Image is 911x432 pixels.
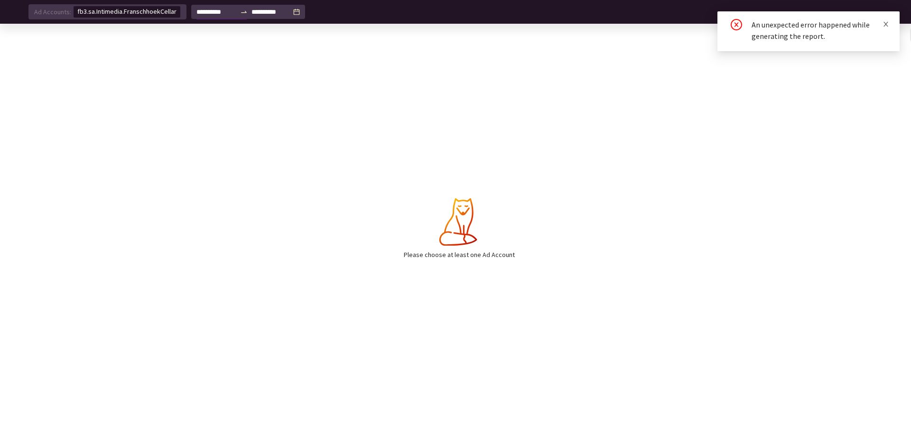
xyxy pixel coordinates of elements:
[74,6,180,18] span: fb3.sa.Intimedia.FranschhoekCellar
[240,8,248,16] span: to
[436,198,483,246] img: Please choose at least one Ad Account
[28,7,71,17] div: Ad Accounts:
[752,19,888,42] div: An unexpected error happened while generating the report.
[77,6,177,18] span: fb3.sa.Intimedia.FranschhoekCellar
[883,21,889,28] span: close
[240,8,248,16] span: swap-right
[731,19,742,32] span: close-circle
[32,249,886,260] div: Please choose at least one Ad Account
